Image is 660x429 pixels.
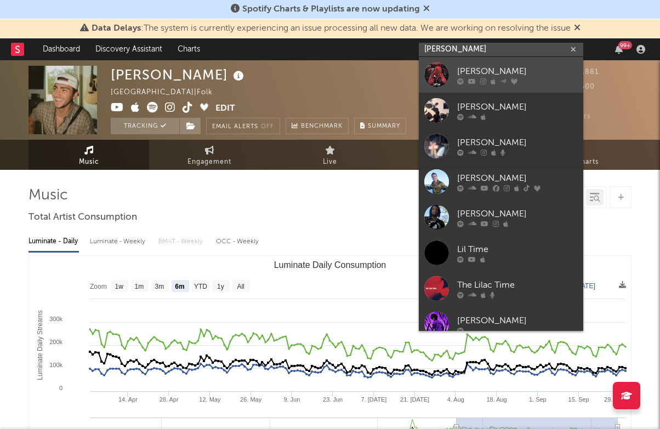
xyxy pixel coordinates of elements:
text: 14. Apr [118,396,138,403]
a: [PERSON_NAME] [419,199,583,235]
div: [PERSON_NAME] [457,314,578,327]
span: 33,600 [556,83,595,90]
text: 29. Sep [604,396,625,403]
button: Summary [354,118,406,134]
div: The Lilac Time [457,278,578,291]
a: Music [29,140,149,170]
text: [DATE] [574,282,595,290]
span: 461,881 [556,68,599,76]
div: [PERSON_NAME] [457,100,578,113]
div: Luminate - Weekly [90,232,147,251]
text: 1w [115,283,124,290]
span: Summary [368,123,400,129]
text: 15. Sep [568,396,589,403]
a: Engagement [149,140,270,170]
div: [PERSON_NAME] [457,207,578,220]
text: Luminate Daily Streams [36,310,44,380]
text: All [237,283,244,290]
button: Tracking [111,118,179,134]
a: Live [270,140,390,170]
a: [PERSON_NAME] [419,128,583,164]
span: Dismiss [574,24,581,33]
button: 99+ [615,45,623,54]
div: [PERSON_NAME] [457,65,578,78]
div: 99 + [618,41,632,49]
text: 26. May [240,396,262,403]
text: 12. May [199,396,221,403]
text: 21. [DATE] [400,396,429,403]
text: 28. Apr [160,396,179,403]
button: Edit [215,102,235,116]
div: [PERSON_NAME] [457,136,578,149]
span: : The system is currently experiencing an issue processing all new data. We are working on resolv... [92,24,571,33]
text: 23. Jun [323,396,343,403]
div: Lil Time [457,243,578,256]
text: 0 [59,385,62,391]
div: [PERSON_NAME] [111,66,247,84]
span: Spotify Charts & Playlists are now updating [242,5,420,14]
span: Benchmark [301,120,343,133]
span: Live [323,156,337,169]
text: Zoom [90,283,107,290]
a: The Lilac Time [419,271,583,306]
text: 4. Aug [447,396,464,403]
span: Dismiss [423,5,430,14]
span: Total Artist Consumption [29,211,137,224]
span: Music [79,156,99,169]
button: Email AlertsOff [206,118,280,134]
a: Lil Time [419,235,583,271]
text: 1y [217,283,224,290]
text: YTD [194,283,207,290]
div: OCC - Weekly [216,232,260,251]
a: Audience [390,140,511,170]
div: Luminate - Daily [29,232,79,251]
span: Data Delays [92,24,141,33]
text: Luminate Daily Consumption [274,260,386,270]
text: 9. Jun [283,396,300,403]
text: 6m [175,283,184,290]
a: [PERSON_NAME] [419,57,583,93]
a: [PERSON_NAME] [419,93,583,128]
text: 200k [49,339,62,345]
text: 1m [135,283,144,290]
a: [PERSON_NAME] [419,164,583,199]
text: 3m [155,283,164,290]
input: Search for artists [419,43,583,56]
text: 18. Aug [486,396,507,403]
a: Benchmark [286,118,349,134]
span: Engagement [187,156,231,169]
text: 100k [49,362,62,368]
text: 1. Sep [529,396,547,403]
a: [PERSON_NAME] [419,306,583,342]
em: Off [261,124,274,130]
a: Charts [170,38,208,60]
div: [PERSON_NAME] [457,171,578,185]
a: Dashboard [35,38,88,60]
div: [GEOGRAPHIC_DATA] | Folk [111,86,225,99]
text: 300k [49,316,62,322]
a: Discovery Assistant [88,38,170,60]
text: 7. [DATE] [361,396,386,403]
